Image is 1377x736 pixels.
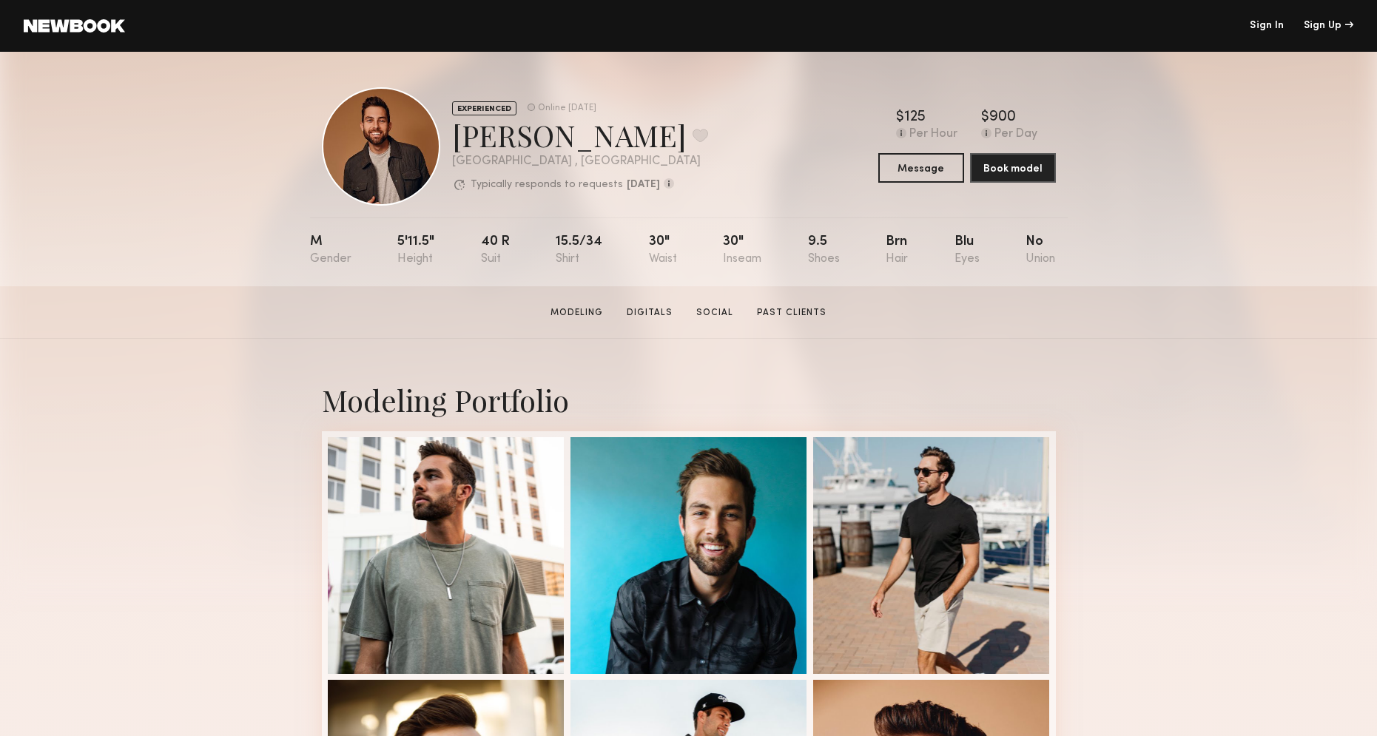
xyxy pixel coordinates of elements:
div: Blu [955,235,980,266]
button: Book model [970,153,1056,183]
div: 15.5/34 [556,235,602,266]
div: Per Day [994,128,1037,141]
div: Modeling Portfolio [322,380,1056,419]
div: 125 [904,110,926,125]
div: 40 r [481,235,510,266]
div: Per Hour [909,128,957,141]
div: Online [DATE] [538,104,596,113]
div: [GEOGRAPHIC_DATA] , [GEOGRAPHIC_DATA] [452,155,708,168]
a: Social [690,306,739,320]
div: M [310,235,351,266]
p: Typically responds to requests [471,180,623,190]
a: Digitals [621,306,679,320]
div: $ [981,110,989,125]
a: Modeling [545,306,609,320]
div: Brn [886,235,908,266]
div: 30" [723,235,761,266]
div: 900 [989,110,1016,125]
button: Message [878,153,964,183]
div: [PERSON_NAME] [452,115,708,155]
div: 30" [649,235,677,266]
div: 5'11.5" [397,235,434,266]
a: Past Clients [751,306,832,320]
div: No [1026,235,1055,266]
div: EXPERIENCED [452,101,516,115]
div: Sign Up [1304,21,1353,31]
b: [DATE] [627,180,660,190]
a: Sign In [1250,21,1284,31]
div: $ [896,110,904,125]
div: 9.5 [808,235,840,266]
